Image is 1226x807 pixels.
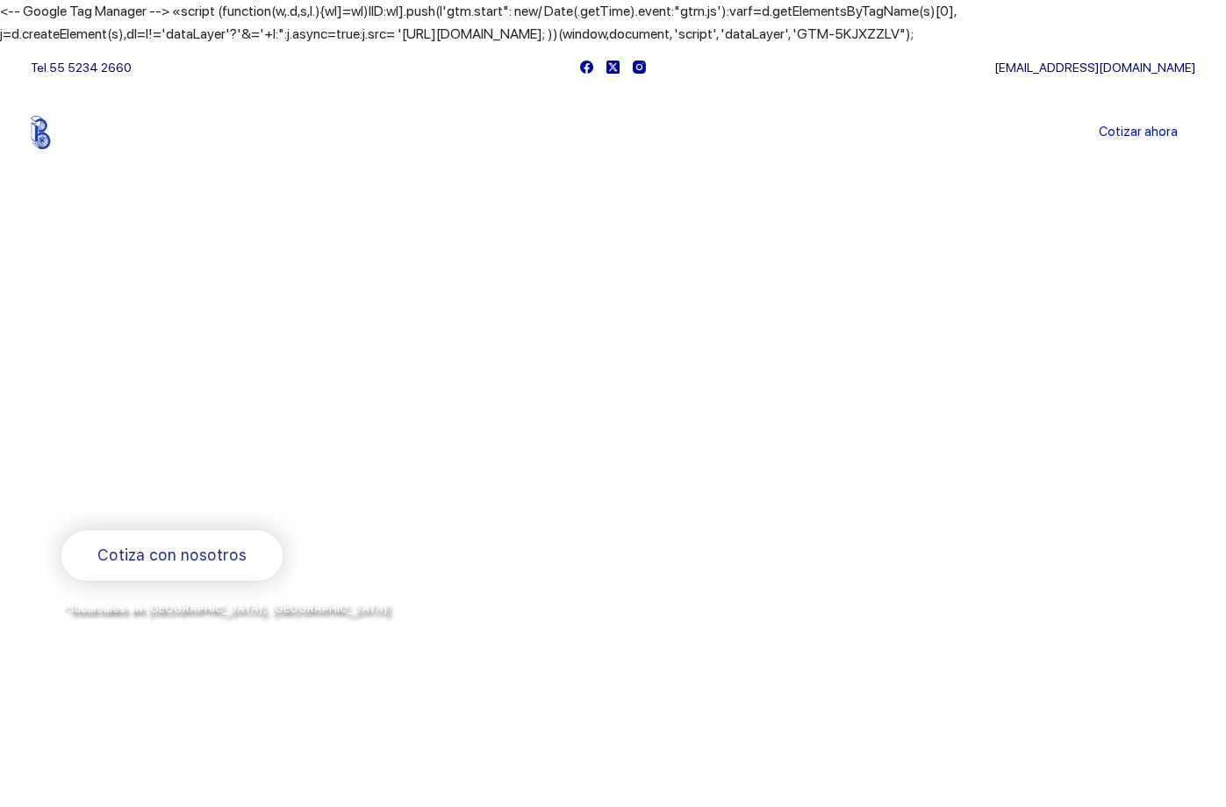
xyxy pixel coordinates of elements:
[580,61,593,74] a: Facebook
[61,308,286,330] span: Bienvenido a Balerytodo®
[61,531,283,581] a: Cotiza con nosotros
[633,61,646,74] a: Instagram
[994,61,1195,75] a: [EMAIL_ADDRESS][DOMAIN_NAME]
[49,61,132,75] a: 55 5234 2660
[61,602,388,615] span: *Sucursales en [GEOGRAPHIC_DATA], [GEOGRAPHIC_DATA]
[1081,115,1195,150] a: Cotizar ahora
[406,89,820,176] nav: Menu Principal
[606,61,620,74] a: X (Twitter)
[31,61,132,75] span: Tel.
[61,345,565,466] span: Somos los doctores de la industria
[31,116,140,149] img: Balerytodo
[61,621,486,635] span: y envíos a todo [GEOGRAPHIC_DATA] por la paquetería de su preferencia
[61,484,408,506] span: Rodamientos y refacciones industriales
[97,543,247,568] span: Cotiza con nosotros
